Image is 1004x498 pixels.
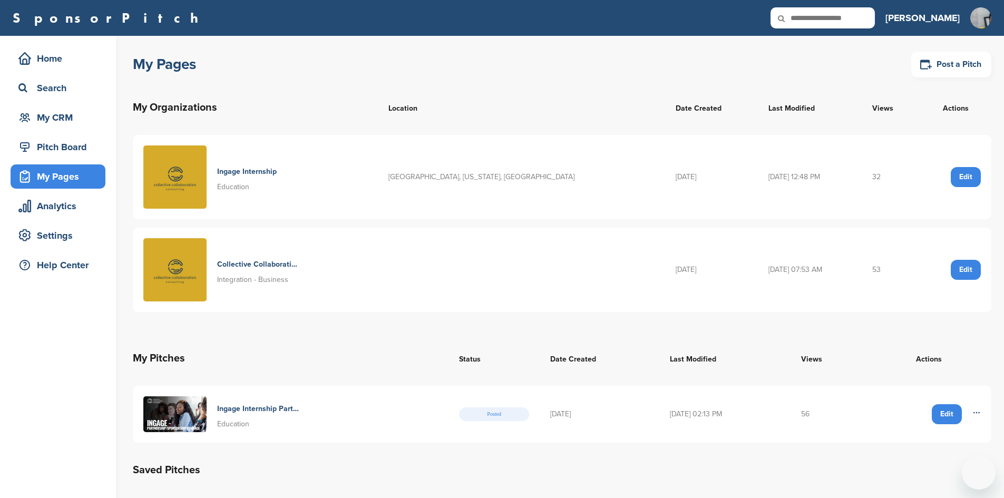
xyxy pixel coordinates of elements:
[920,89,991,126] th: Actions
[217,275,288,284] span: Integration - Business
[133,55,196,74] h1: My Pages
[143,396,438,432] a: Presentation ingage partnering for success Ingage Internship Partnering For Success Education
[133,339,449,377] th: My Pitches
[951,167,981,187] a: Edit
[11,135,105,159] a: Pitch Board
[16,167,105,186] div: My Pages
[951,260,981,280] a: Edit
[659,339,791,377] th: Last Modified
[659,386,791,443] td: [DATE] 02:13 PM
[11,253,105,277] a: Help Center
[378,135,665,219] td: [GEOGRAPHIC_DATA], [US_STATE], [GEOGRAPHIC_DATA]
[862,228,920,312] td: 53
[665,135,758,219] td: [DATE]
[16,108,105,127] div: My CRM
[11,164,105,189] a: My Pages
[16,49,105,68] div: Home
[217,182,249,191] span: Education
[143,238,367,301] a: Untitled design Collective Collaboration Consulting Integration - Business
[217,419,249,428] span: Education
[11,105,105,130] a: My CRM
[133,89,378,126] th: My Organizations
[143,145,207,209] img: Untitled design
[862,135,920,219] td: 32
[378,89,665,126] th: Location
[665,228,758,312] td: [DATE]
[911,52,991,77] a: Post a Pitch
[11,194,105,218] a: Analytics
[133,462,991,479] h2: Saved Pitches
[217,259,299,270] h4: Collective Collaboration Consulting
[16,138,105,157] div: Pitch Board
[885,6,960,30] a: [PERSON_NAME]
[16,226,105,245] div: Settings
[16,197,105,216] div: Analytics
[885,11,960,25] h3: [PERSON_NAME]
[449,339,540,377] th: Status
[16,256,105,275] div: Help Center
[459,407,529,421] span: Posted
[143,145,367,209] a: Untitled design Ingage Internship Education
[862,89,920,126] th: Views
[143,238,207,301] img: Untitled design
[665,89,758,126] th: Date Created
[11,46,105,71] a: Home
[11,223,105,248] a: Settings
[16,79,105,97] div: Search
[791,386,866,443] td: 56
[932,404,962,424] a: Edit
[217,403,299,415] h4: Ingage Internship Partnering For Success
[962,456,996,490] iframe: Button to launch messaging window
[758,135,862,219] td: [DATE] 12:48 PM
[143,396,207,432] img: Presentation ingage partnering for success
[866,339,991,377] th: Actions
[13,11,205,25] a: SponsorPitch
[540,339,659,377] th: Date Created
[758,89,862,126] th: Last Modified
[758,228,862,312] td: [DATE] 07:53 AM
[791,339,866,377] th: Views
[540,386,659,443] td: [DATE]
[217,166,277,178] h4: Ingage Internship
[11,76,105,100] a: Search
